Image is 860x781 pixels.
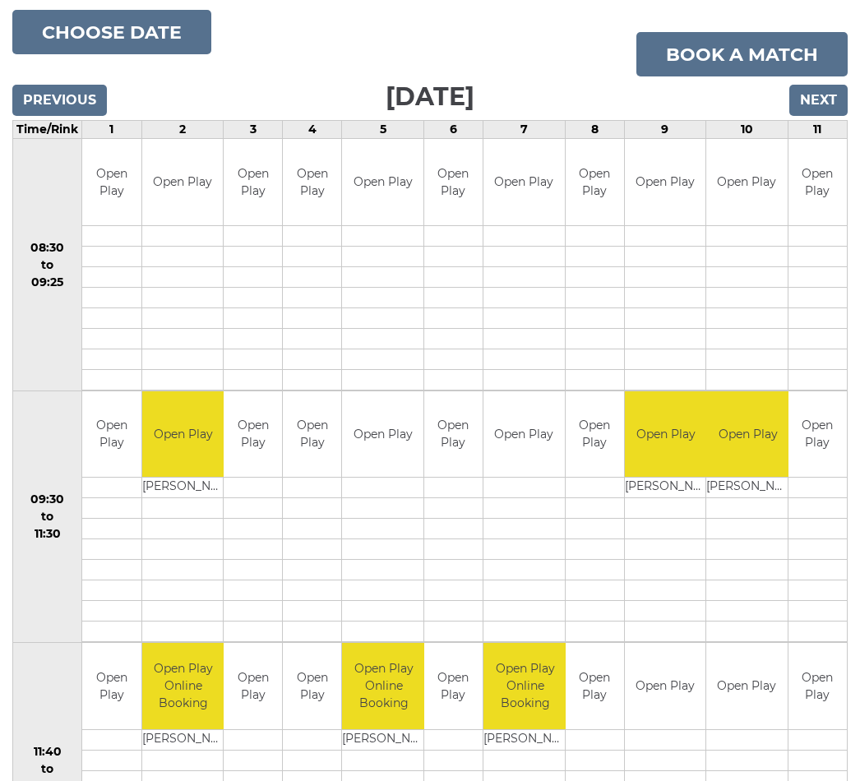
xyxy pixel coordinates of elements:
input: Previous [12,85,107,116]
td: [PERSON_NAME] [142,729,225,750]
a: Book a match [636,32,848,76]
td: Open Play [224,643,282,729]
td: Open Play [342,391,423,478]
td: Open Play [788,643,847,729]
td: Open Play [566,139,624,225]
td: Open Play [625,139,705,225]
td: 5 [342,121,423,139]
td: 2 [141,121,223,139]
td: Open Play [566,391,624,478]
input: Next [789,85,848,116]
td: Open Play [788,139,847,225]
td: Open Play [82,139,141,225]
td: 11 [788,121,847,139]
td: 9 [624,121,705,139]
td: Open Play [283,139,341,225]
td: Open Play [142,391,225,478]
td: Open Play [424,643,483,729]
td: Open Play [625,643,705,729]
button: Choose date [12,10,211,54]
td: Open Play [706,643,787,729]
td: [PERSON_NAME] [483,729,566,750]
td: 3 [224,121,283,139]
td: Time/Rink [13,121,82,139]
td: 08:30 to 09:25 [13,139,82,391]
td: Open Play [224,391,282,478]
td: 8 [565,121,624,139]
td: [PERSON_NAME] [706,478,789,498]
td: Open Play [424,391,483,478]
td: 6 [423,121,483,139]
td: Open Play [706,391,789,478]
td: Open Play [82,643,141,729]
td: Open Play [424,139,483,225]
td: 1 [82,121,141,139]
td: Open Play [283,643,341,729]
td: 4 [283,121,342,139]
td: [PERSON_NAME] [625,478,708,498]
td: Open Play [142,139,223,225]
td: Open Play [224,139,282,225]
td: Open Play Online Booking [342,643,425,729]
td: 10 [706,121,788,139]
td: Open Play [342,139,423,225]
td: 7 [483,121,565,139]
td: Open Play [706,139,787,225]
td: [PERSON_NAME] [142,478,225,498]
td: [PERSON_NAME] [342,729,425,750]
td: Open Play [625,391,708,478]
td: Open Play [788,391,847,478]
td: 09:30 to 11:30 [13,390,82,643]
td: Open Play Online Booking [483,643,566,729]
td: Open Play [82,391,141,478]
td: Open Play [483,391,564,478]
td: Open Play Online Booking [142,643,225,729]
td: Open Play [483,139,564,225]
td: Open Play [566,643,624,729]
td: Open Play [283,391,341,478]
